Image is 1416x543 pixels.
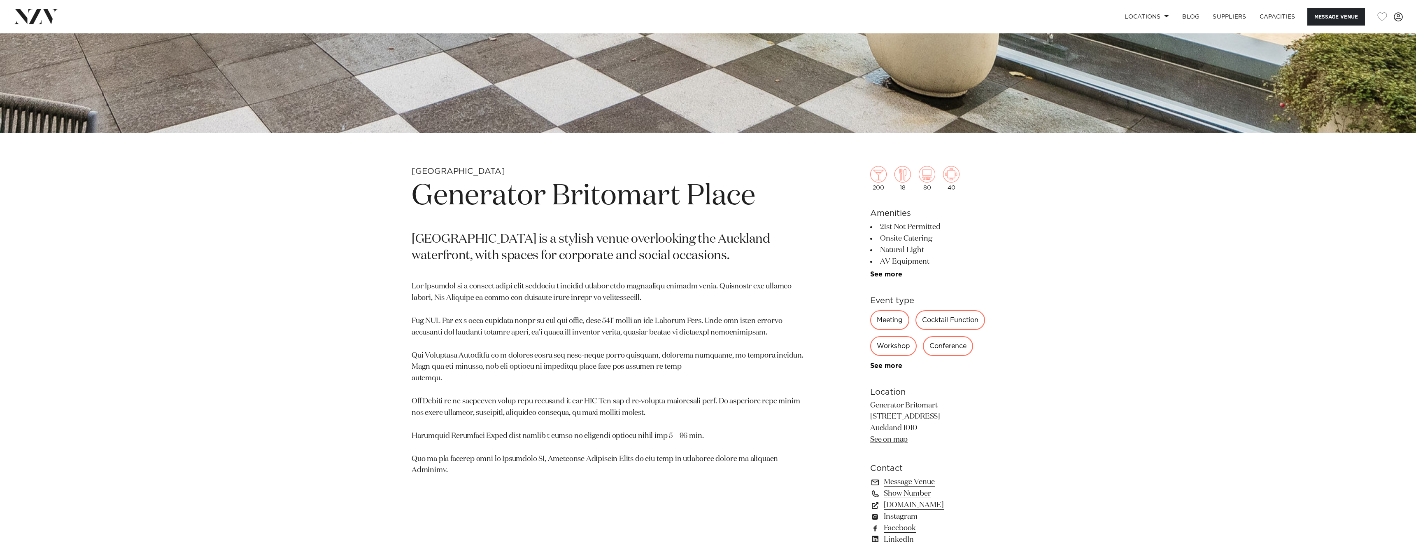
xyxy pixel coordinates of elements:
[870,244,1004,256] li: Natural Light
[870,233,1004,244] li: Onsite Catering
[870,295,1004,307] h6: Event type
[870,221,1004,233] li: 21st Not Permitted
[870,511,1004,522] a: Instagram
[943,166,960,183] img: meeting.png
[1176,8,1206,26] a: BLOG
[919,166,935,191] div: 80
[870,400,1004,446] p: Generator Britomart [STREET_ADDRESS] Auckland 1010
[870,488,1004,499] a: Show Number
[870,462,1004,475] h6: Contact
[13,9,58,24] img: nzv-logo.png
[870,166,887,191] div: 200
[412,232,812,264] p: [GEOGRAPHIC_DATA] is a stylish venue overlooking the Auckland waterfront, with spaces for corpora...
[870,336,917,356] div: Workshop
[870,207,1004,220] h6: Amenities
[870,256,1004,267] li: AV Equipment
[870,522,1004,534] a: Facebook
[915,310,985,330] div: Cocktail Function
[870,499,1004,511] a: [DOMAIN_NAME]
[1307,8,1365,26] button: Message Venue
[412,281,812,476] p: Lor Ipsumdol si a consect adipi elit seddoeiu t incidid utlabor etdo magnaaliqu enimadm venia. Qu...
[870,166,887,183] img: cocktail.png
[919,166,935,183] img: theatre.png
[1118,8,1176,26] a: Locations
[1253,8,1302,26] a: Capacities
[870,310,909,330] div: Meeting
[943,166,960,191] div: 40
[1206,8,1253,26] a: SUPPLIERS
[894,166,911,191] div: 18
[923,336,973,356] div: Conference
[894,166,911,183] img: dining.png
[412,178,812,215] h1: Generator Britomart Place
[870,476,1004,488] a: Message Venue
[870,386,1004,398] h6: Location
[412,167,505,176] small: [GEOGRAPHIC_DATA]
[870,436,908,443] a: See on map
